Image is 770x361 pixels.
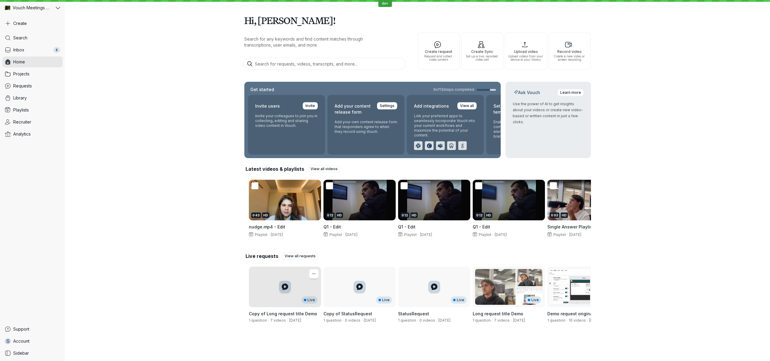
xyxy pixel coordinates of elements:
[2,93,63,103] a: Library
[5,5,10,11] img: Vouch Meetings Demo avatar
[249,311,317,316] span: Copy of Long request title Demo
[246,166,304,172] h2: Latest videos & playlists
[569,232,581,237] span: [DATE]
[255,114,318,128] p: Invite your colleagues to join you in collecting, editing and sharing video content in Vouch.
[2,81,63,91] a: Requests
[2,32,63,43] a: Search
[323,311,372,316] span: Copy of StatusRequest
[2,44,63,55] a: Inbox8
[460,103,474,109] span: View all
[494,318,510,323] span: 7 videos
[286,318,289,323] span: ·
[285,253,316,259] span: View all requests
[311,166,338,172] span: View all videos
[420,232,432,237] span: [DATE]
[473,311,523,316] span: Long request title Demo
[2,2,63,13] button: Vouch Meetings Demo avatarVouch Meetings Demo
[13,326,29,332] span: Support
[13,20,27,26] span: Create
[513,318,525,323] span: Created by Stephane
[13,71,29,77] span: Projects
[249,87,275,93] h2: Get started
[2,336,63,347] a: SAccount
[505,32,547,70] button: Upload videoUpload videos from your device to your library
[249,318,267,323] span: 1 question
[342,318,345,323] span: ·
[461,32,503,70] button: Create SyncSet up a live, recorded video call
[566,232,569,237] span: ·
[473,224,490,229] span: Q1 - Edit
[2,324,63,335] a: Support
[282,252,318,260] a: View all requests
[13,35,27,41] span: Search
[508,50,544,54] span: Upload video
[508,55,544,61] span: Upload videos from your device to your library
[360,318,364,323] span: ·
[485,213,492,218] div: HD
[2,69,63,79] a: Projects
[414,114,477,138] p: Link your preferred apps to seamlessly incorporate Vouch into your current workflows and maximize...
[13,59,25,65] span: Home
[13,131,31,137] span: Analytics
[547,311,594,316] span: Demo request original
[589,318,601,323] span: Created by Daniel Shein
[419,318,435,323] span: 0 videos
[267,232,271,237] span: ·
[493,120,556,139] p: Enable your team to easily apply company branding & design elements to videos by setting up brand...
[2,129,63,139] a: Analytics
[289,318,301,323] span: Created by Stephane
[475,213,484,218] div: 0:12
[13,47,24,53] span: Inbox
[438,318,450,323] span: Created by Stephane
[418,32,460,70] button: Create requestRequest and collect video content
[380,103,394,109] span: Settings
[13,83,32,89] span: Requests
[549,32,591,70] button: Record videoCreate a new video or screen recording
[565,318,569,323] span: ·
[6,338,10,344] span: S
[377,102,397,109] a: Settings
[13,107,29,113] span: Playlists
[493,102,533,116] h2: Set up branded templates
[560,90,581,96] span: Learn more
[491,232,495,237] span: ·
[398,224,416,229] span: Q1 - Edit
[398,311,429,316] span: StatusRequest
[435,318,438,323] span: ·
[13,338,29,344] span: Account
[13,119,31,125] span: Recruiter
[416,318,419,323] span: ·
[305,103,315,109] span: Invite
[13,95,27,101] span: Library
[249,224,285,229] span: nudge.mp4 - Edit
[53,47,60,53] div: 8
[478,232,491,237] span: Playlist
[2,117,63,127] a: Recruiter
[457,102,477,109] a: View all
[244,12,591,29] h1: Hi, [PERSON_NAME]!
[495,232,507,237] span: [DATE]
[510,318,513,323] span: ·
[2,18,63,29] button: Create
[550,213,559,218] div: 0:03
[551,50,588,54] span: Record video
[271,232,283,237] span: [DATE]
[491,318,494,323] span: ·
[420,50,457,54] span: Create request
[326,213,335,218] div: 0:12
[364,318,376,323] span: Created by Stephane
[551,55,588,61] span: Create a new video or screen recording
[335,102,373,116] h2: Add your content release form
[345,232,357,237] span: [DATE]
[410,213,418,218] div: HD
[513,90,541,96] h2: Ask Vouch
[558,89,584,96] a: Learn more
[400,213,409,218] div: 0:12
[420,55,457,61] span: Request and collect video content
[13,5,51,11] span: Vouch Meetings Demo
[473,318,491,323] span: 1 question
[246,253,278,259] h2: Live requests
[244,36,389,48] p: Search for any keywords and find content matches through transcriptions, user emails, and more.
[569,318,586,323] span: 10 videos
[552,232,566,237] span: Playlist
